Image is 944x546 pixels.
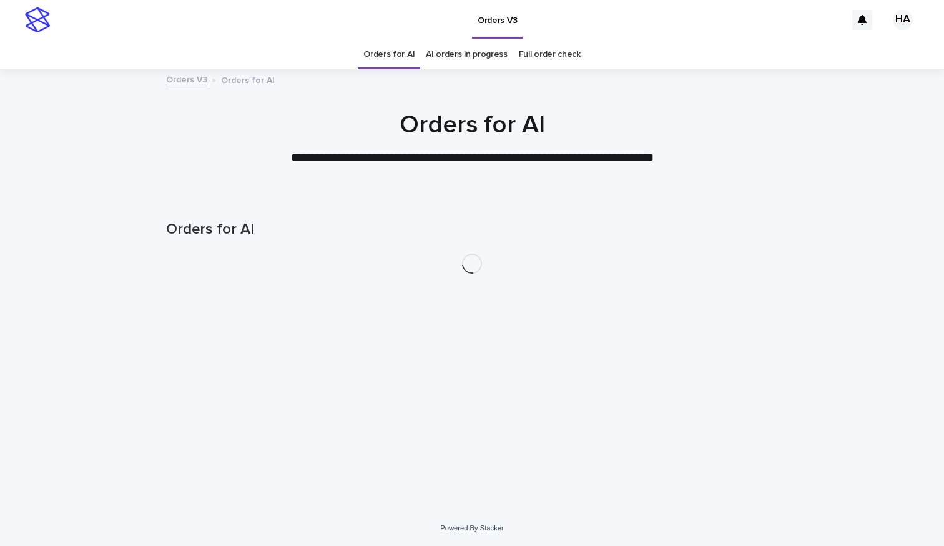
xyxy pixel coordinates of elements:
div: HA [893,10,913,30]
img: stacker-logo-s-only.png [25,7,50,32]
p: Orders for AI [221,72,275,86]
h1: Orders for AI [166,110,778,140]
a: Orders for AI [363,40,415,69]
a: Full order check [519,40,581,69]
a: Powered By Stacker [440,524,503,532]
a: Orders V3 [166,72,207,86]
a: AI orders in progress [426,40,508,69]
h1: Orders for AI [166,221,778,239]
